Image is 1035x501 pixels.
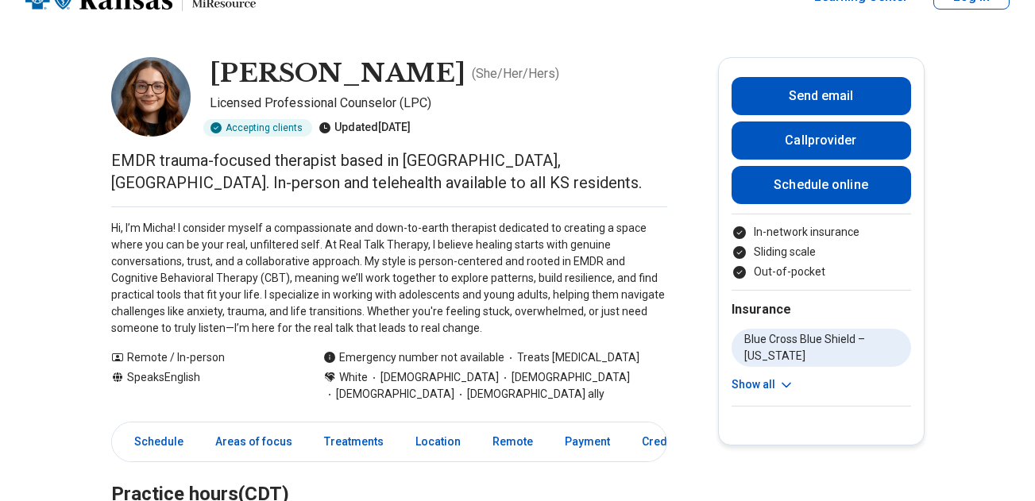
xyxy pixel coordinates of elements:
[111,57,191,137] img: Micha Meyer, Licensed Professional Counselor (LPC)
[732,264,911,280] li: Out-of-pocket
[732,224,911,241] li: In-network insurance
[483,426,543,458] a: Remote
[339,369,368,386] span: White
[315,426,393,458] a: Treatments
[732,121,911,160] button: Callprovider
[210,57,465,91] h1: [PERSON_NAME]
[732,300,911,319] h2: Insurance
[732,329,911,367] li: Blue Cross Blue Shield – [US_STATE]
[504,349,639,366] span: Treats [MEDICAL_DATA]
[111,149,667,194] p: EMDR trauma-focused therapist based in [GEOGRAPHIC_DATA], [GEOGRAPHIC_DATA]. In-person and telehe...
[210,94,667,113] p: Licensed Professional Counselor (LPC)
[732,166,911,204] a: Schedule online
[323,349,504,366] div: Emergency number not available
[472,64,559,83] p: ( She/Her/Hers )
[732,376,794,393] button: Show all
[206,426,302,458] a: Areas of focus
[323,386,454,403] span: [DEMOGRAPHIC_DATA]
[115,426,193,458] a: Schedule
[499,369,630,386] span: [DEMOGRAPHIC_DATA]
[454,386,604,403] span: [DEMOGRAPHIC_DATA] ally
[632,426,712,458] a: Credentials
[111,220,667,337] p: Hi, I’m Micha! I consider myself a compassionate and down-to-earth therapist dedicated to creatin...
[406,426,470,458] a: Location
[368,369,499,386] span: [DEMOGRAPHIC_DATA]
[319,119,411,137] div: Updated [DATE]
[111,369,292,403] div: Speaks English
[111,349,292,366] div: Remote / In-person
[203,119,312,137] div: Accepting clients
[732,77,911,115] button: Send email
[555,426,620,458] a: Payment
[732,244,911,260] li: Sliding scale
[732,224,911,280] ul: Payment options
